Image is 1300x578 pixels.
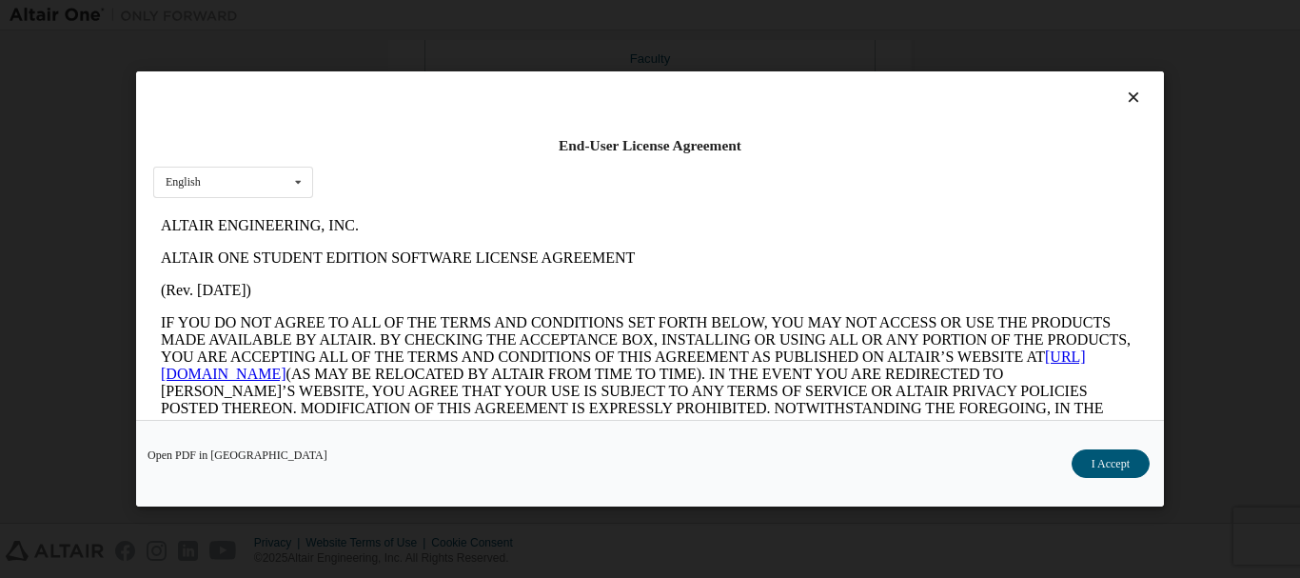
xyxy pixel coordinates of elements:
[8,105,986,259] p: IF YOU DO NOT AGREE TO ALL OF THE TERMS AND CONDITIONS SET FORTH BELOW, YOU MAY NOT ACCESS OR USE...
[1072,449,1150,478] button: I Accept
[8,139,933,172] a: [URL][DOMAIN_NAME]
[148,449,327,461] a: Open PDF in [GEOGRAPHIC_DATA]
[153,136,1147,155] div: End-User License Agreement
[8,72,986,90] p: (Rev. [DATE])
[166,177,201,189] div: English
[8,8,986,25] p: ALTAIR ENGINEERING, INC.
[8,40,986,57] p: ALTAIR ONE STUDENT EDITION SOFTWARE LICENSE AGREEMENT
